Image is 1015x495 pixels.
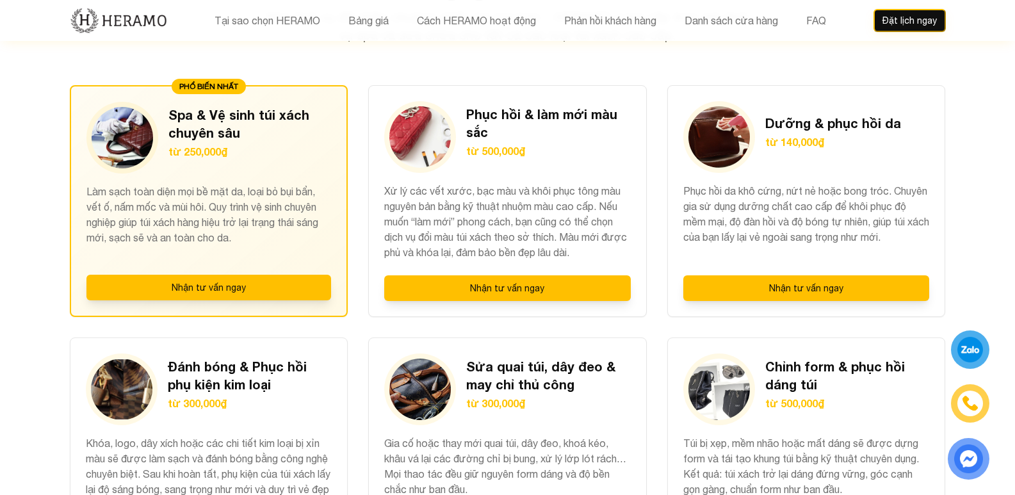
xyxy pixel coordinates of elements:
[86,184,332,259] p: Làm sạch toàn diện mọi bề mặt da, loại bỏ bụi bẩn, vết ố, nấm mốc và mùi hôi. Quy trình vệ sinh c...
[168,106,332,142] h3: Spa & Vệ sinh túi xách chuyên sâu
[963,396,977,410] img: phone-icon
[92,107,153,168] img: Spa & Vệ sinh túi xách chuyên sâu
[389,359,451,420] img: Sửa quai túi, dây đeo & may chỉ thủ công
[681,12,782,29] button: Danh sách cửa hàng
[168,357,332,393] h3: Đánh bóng & Phục hồi phụ kiện kim loại
[560,12,660,29] button: Phản hồi khách hàng
[688,359,750,420] img: Chỉnh form & phục hồi dáng túi
[683,183,930,260] p: Phục hồi da khô cứng, nứt nẻ hoặc bong tróc. Chuyên gia sử dụng dưỡng chất cao cấp để khôi phục đ...
[172,79,246,94] div: PHỔ BIẾN NHẤT
[466,105,631,141] h3: Phục hồi & làm mới màu sắc
[683,275,930,301] button: Nhận tư vấn ngay
[389,106,451,168] img: Phục hồi & làm mới màu sắc
[345,12,393,29] button: Bảng giá
[70,7,168,34] img: new-logo.3f60348b.png
[688,106,750,168] img: Dưỡng & phục hồi da
[765,134,901,150] p: từ 140,000₫
[168,144,332,159] p: từ 250,000₫
[211,12,324,29] button: Tại sao chọn HERAMO
[168,396,332,411] p: từ 300,000₫
[802,12,830,29] button: FAQ
[765,396,930,411] p: từ 500,000₫
[765,357,930,393] h3: Chỉnh form & phục hồi dáng túi
[91,359,152,420] img: Đánh bóng & Phục hồi phụ kiện kim loại
[873,9,946,32] button: Đặt lịch ngay
[384,275,631,301] button: Nhận tư vấn ngay
[765,114,901,132] h3: Dưỡng & phục hồi da
[953,386,987,421] a: phone-icon
[413,12,540,29] button: Cách HERAMO hoạt động
[384,183,631,260] p: Xử lý các vết xước, bạc màu và khôi phục tông màu nguyên bản bằng kỹ thuật nhuộm màu cao cấp. Nếu...
[86,275,332,300] button: Nhận tư vấn ngay
[466,143,631,159] p: từ 500,000₫
[466,396,631,411] p: từ 300,000₫
[466,357,631,393] h3: Sửa quai túi, dây đeo & may chỉ thủ công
